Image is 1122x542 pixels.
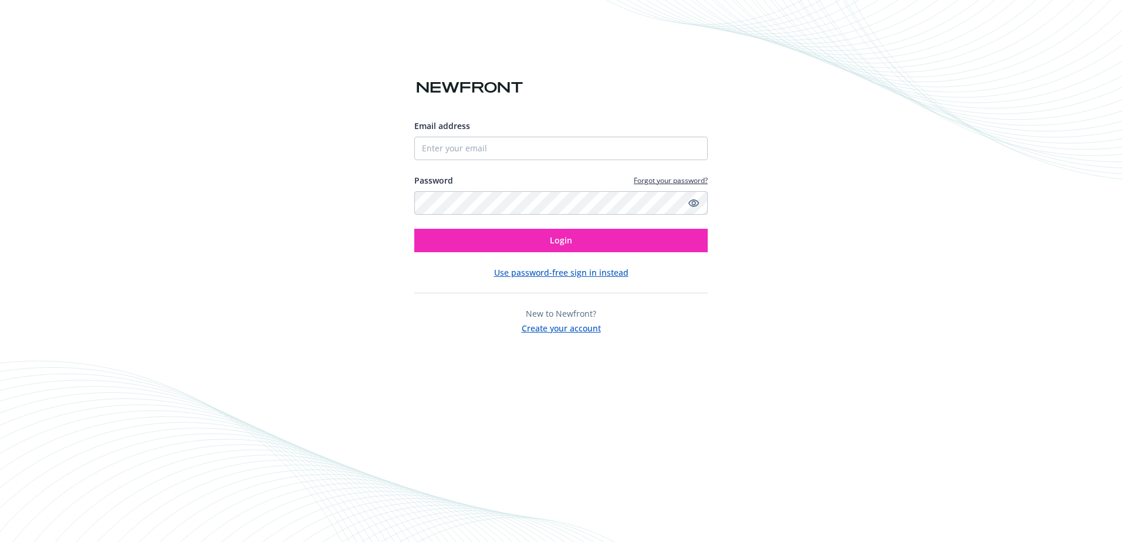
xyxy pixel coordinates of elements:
[687,196,701,210] a: Show password
[414,229,708,252] button: Login
[634,175,708,185] a: Forgot your password?
[522,320,601,334] button: Create your account
[526,308,596,319] span: New to Newfront?
[550,235,572,246] span: Login
[414,120,470,131] span: Email address
[414,191,708,215] input: Enter your password
[414,174,453,187] label: Password
[494,266,628,279] button: Use password-free sign in instead
[414,77,525,98] img: Newfront logo
[414,137,708,160] input: Enter your email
